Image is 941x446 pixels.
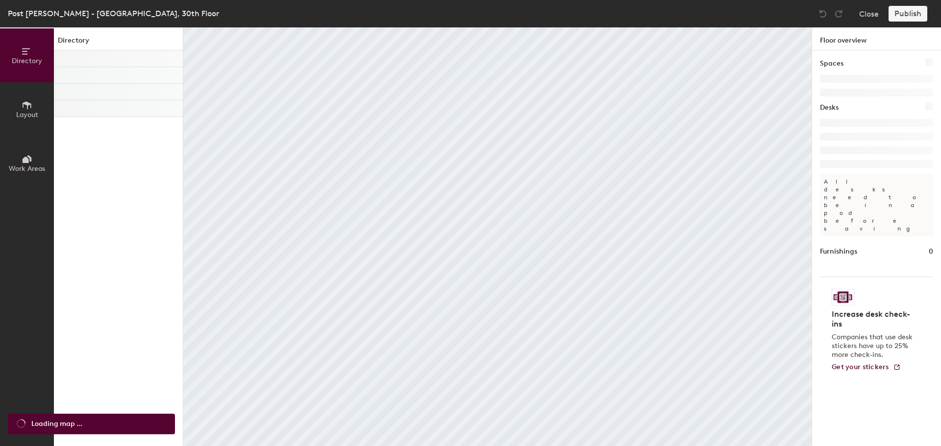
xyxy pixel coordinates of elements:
h1: Floor overview [812,27,941,50]
span: Work Areas [9,164,45,173]
div: Post [PERSON_NAME] - [GEOGRAPHIC_DATA], 30th Floor [8,7,219,20]
button: Close [859,6,879,22]
h1: Directory [54,35,183,50]
p: All desks need to be in a pod before saving [820,174,933,236]
span: Directory [12,57,42,65]
h1: Furnishings [820,246,857,257]
a: Get your stickers [832,363,901,372]
h1: Spaces [820,58,843,69]
h1: Desks [820,102,839,113]
img: Undo [818,9,828,19]
h1: 0 [929,246,933,257]
canvas: Map [183,27,812,446]
p: Companies that use desk stickers have up to 25% more check-ins. [832,333,916,359]
img: Redo [834,9,843,19]
span: Get your stickers [832,363,889,371]
img: Sticker logo [832,289,854,305]
span: Layout [16,111,38,119]
span: Loading map ... [31,419,82,429]
h4: Increase desk check-ins [832,309,916,329]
